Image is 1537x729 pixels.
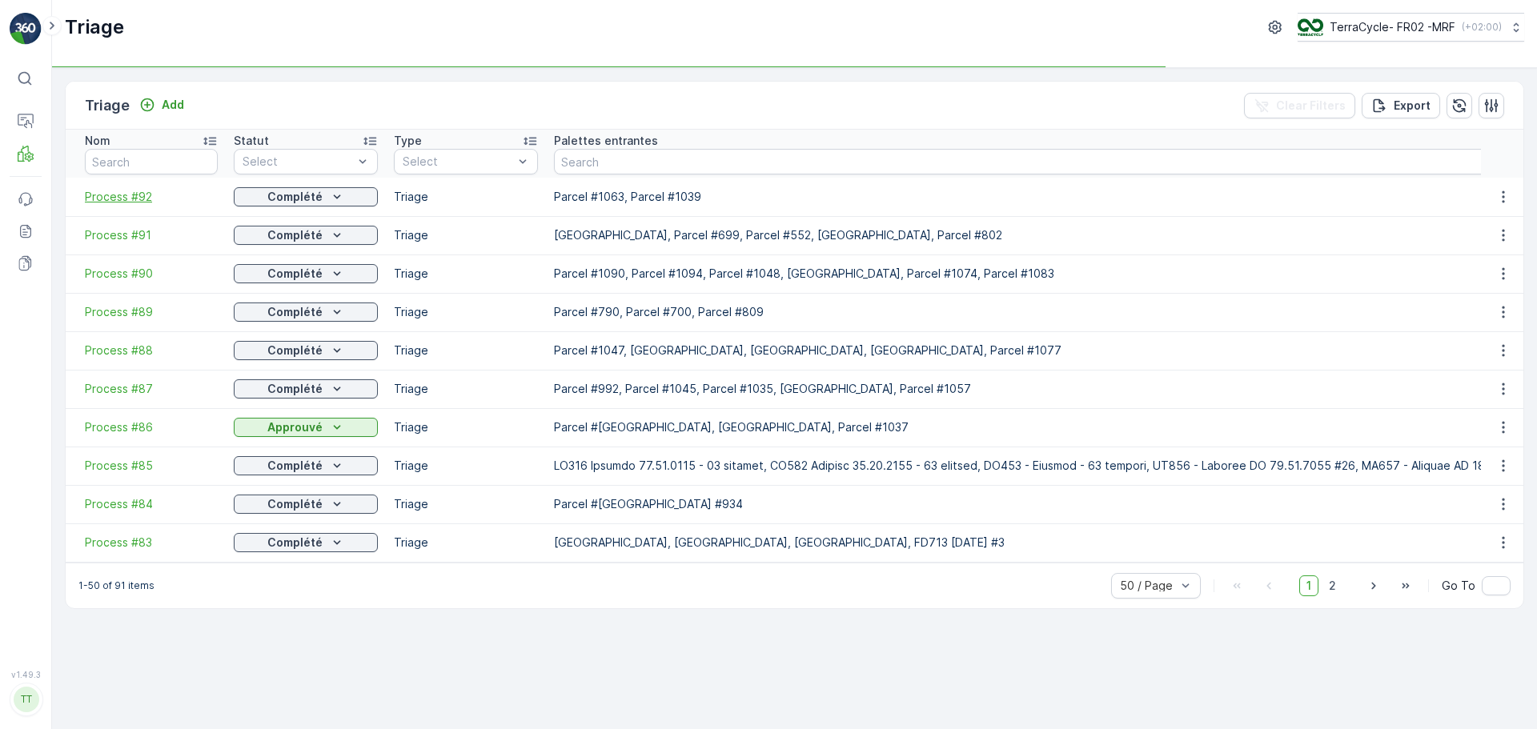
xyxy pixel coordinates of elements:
button: Complété [234,495,378,514]
button: Complété [234,379,378,399]
p: Palettes entrantes [554,133,658,149]
button: Complété [234,226,378,245]
p: Complété [267,535,323,551]
p: Export [1394,98,1431,114]
span: 2 [1322,575,1343,596]
button: Complété [234,533,378,552]
span: v 1.49.3 [10,670,42,679]
a: Process #90 [85,266,218,282]
input: Search [85,149,218,174]
td: Triage [386,408,546,447]
a: Process #92 [85,189,218,205]
td: Triage [386,178,546,216]
button: Approuvé [234,418,378,437]
td: Triage [386,447,546,485]
p: Complété [267,342,323,358]
p: Complété [267,189,323,205]
a: Process #87 [85,381,218,397]
td: Triage [386,523,546,562]
button: Complété [234,187,378,206]
button: Complété [234,264,378,283]
p: Complété [267,227,323,243]
button: Export [1362,93,1440,118]
button: Clear Filters [1244,93,1355,118]
button: TT [10,683,42,716]
p: Statut [234,133,269,149]
img: terracycle.png [1298,18,1323,36]
td: Triage [386,485,546,523]
img: logo [10,13,42,45]
button: Complété [234,456,378,475]
a: Process #85 [85,458,218,474]
td: Triage [386,293,546,331]
td: Triage [386,331,546,370]
td: Triage [386,254,546,293]
p: Complété [267,458,323,474]
p: Approuvé [267,419,323,435]
p: Clear Filters [1276,98,1346,114]
button: Complété [234,341,378,360]
span: Go To [1442,578,1475,594]
button: Complété [234,302,378,322]
td: Triage [386,370,546,408]
a: Process #88 [85,342,218,358]
p: ( +02:00 ) [1462,21,1502,34]
a: Process #91 [85,227,218,243]
p: TerraCycle- FR02 -MRF [1330,19,1455,35]
p: Nom [85,133,110,149]
button: TerraCycle- FR02 -MRF(+02:00) [1298,13,1524,42]
div: TT [14,687,39,712]
p: Triage [65,14,124,40]
a: Process #86 [85,419,218,435]
span: 1 [1299,575,1318,596]
a: Process #84 [85,496,218,512]
p: 1-50 of 91 items [78,579,155,592]
p: Select [403,154,513,170]
p: Complété [267,266,323,282]
p: Complété [267,496,323,512]
button: Add [133,95,191,114]
p: Complété [267,381,323,397]
p: Type [394,133,422,149]
p: Add [162,97,184,113]
p: Select [243,154,353,170]
p: Triage [85,94,130,117]
a: Process #89 [85,304,218,320]
td: Triage [386,216,546,254]
a: Process #83 [85,535,218,551]
p: Complété [267,304,323,320]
